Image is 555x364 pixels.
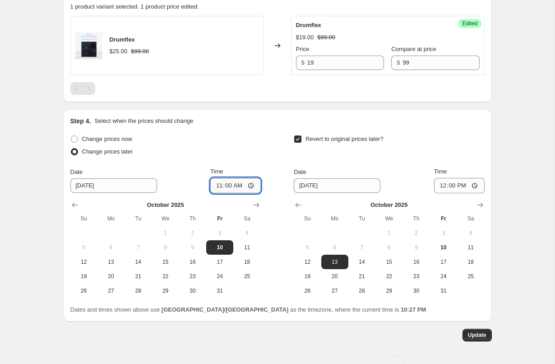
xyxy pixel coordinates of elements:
[296,34,314,41] span: $19.00
[183,244,203,251] span: 9
[74,215,94,222] span: Su
[292,199,305,211] button: Show previous month, September 2025
[206,269,233,284] button: Friday October 24 2025
[155,287,175,294] span: 29
[406,258,426,266] span: 16
[101,258,121,266] span: 13
[402,211,430,226] th: Thursday
[97,284,125,298] button: Monday October 27 2025
[233,226,260,240] button: Saturday October 4 2025
[379,244,399,251] span: 8
[305,135,384,142] span: Revert to original prices later?
[406,273,426,280] span: 23
[237,258,257,266] span: 18
[206,240,233,255] button: Today Friday October 10 2025
[406,229,426,237] span: 2
[375,211,402,226] th: Wednesday
[348,255,375,269] button: Tuesday October 14 2025
[155,215,175,222] span: We
[348,240,375,255] button: Tuesday October 7 2025
[152,211,179,226] th: Wednesday
[155,244,175,251] span: 8
[125,211,152,226] th: Tuesday
[128,215,148,222] span: Tu
[391,46,436,52] span: Compare at price
[457,240,484,255] button: Saturday October 11 2025
[94,117,193,126] p: Select when the prices should change
[430,284,457,298] button: Friday October 31 2025
[296,46,310,52] span: Price
[97,211,125,226] th: Monday
[457,255,484,269] button: Saturday October 18 2025
[128,244,148,251] span: 7
[110,48,128,55] span: $25.00
[297,273,317,280] span: 19
[125,255,152,269] button: Tuesday October 14 2025
[250,199,263,211] button: Show next month, November 2025
[237,229,257,237] span: 4
[210,244,230,251] span: 10
[352,215,372,222] span: Tu
[70,269,97,284] button: Sunday October 19 2025
[206,284,233,298] button: Friday October 31 2025
[82,135,132,142] span: Change prices now
[375,240,402,255] button: Wednesday October 8 2025
[70,117,91,126] h2: Step 4.
[97,269,125,284] button: Monday October 20 2025
[70,3,199,10] span: 1 product variant selected. 1 product price edited:
[233,255,260,269] button: Saturday October 18 2025
[325,287,345,294] span: 27
[162,306,288,313] b: [GEOGRAPHIC_DATA]/[GEOGRAPHIC_DATA]
[379,229,399,237] span: 1
[348,269,375,284] button: Tuesday October 21 2025
[155,273,175,280] span: 22
[97,255,125,269] button: Monday October 13 2025
[179,240,206,255] button: Thursday October 9 2025
[406,215,426,222] span: Th
[348,211,375,226] th: Tuesday
[206,255,233,269] button: Friday October 17 2025
[321,255,348,269] button: Monday October 13 2025
[379,287,399,294] span: 29
[430,211,457,226] th: Friday
[461,273,481,280] span: 25
[131,48,149,55] span: $99.00
[321,269,348,284] button: Monday October 20 2025
[152,255,179,269] button: Wednesday October 15 2025
[301,59,305,66] span: $
[74,273,94,280] span: 19
[179,255,206,269] button: Thursday October 16 2025
[397,59,400,66] span: $
[74,258,94,266] span: 12
[125,269,152,284] button: Tuesday October 21 2025
[70,168,83,175] span: Date
[325,215,345,222] span: Mo
[74,287,94,294] span: 26
[125,284,152,298] button: Tuesday October 28 2025
[210,168,223,175] span: Time
[101,215,121,222] span: Mo
[375,269,402,284] button: Wednesday October 22 2025
[321,240,348,255] button: Monday October 6 2025
[461,215,481,222] span: Sa
[375,284,402,298] button: Wednesday October 29 2025
[183,273,203,280] span: 23
[125,240,152,255] button: Tuesday October 7 2025
[233,240,260,255] button: Saturday October 11 2025
[297,287,317,294] span: 26
[325,244,345,251] span: 6
[406,287,426,294] span: 30
[70,178,157,193] input: 10/10/2025
[321,284,348,298] button: Monday October 27 2025
[152,284,179,298] button: Wednesday October 29 2025
[434,229,453,237] span: 3
[70,255,97,269] button: Sunday October 12 2025
[325,273,345,280] span: 20
[128,273,148,280] span: 21
[434,178,485,193] input: 12:00
[294,178,380,193] input: 10/10/2025
[128,287,148,294] span: 28
[70,240,97,255] button: Sunday October 5 2025
[457,226,484,240] button: Saturday October 4 2025
[352,273,372,280] span: 21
